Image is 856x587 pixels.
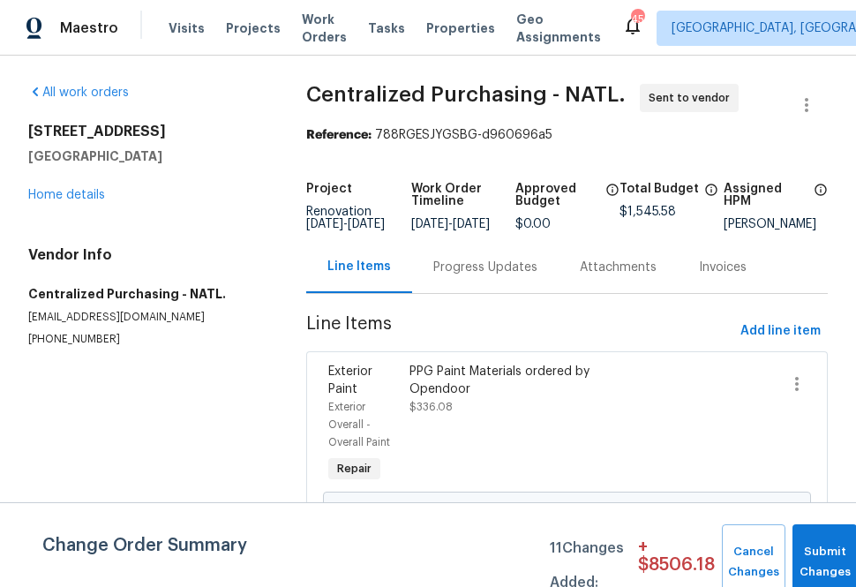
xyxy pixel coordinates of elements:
span: The hpm assigned to this work order. [814,183,828,218]
span: Properties [426,19,495,37]
span: $336.08 [409,402,453,412]
a: All work orders [28,87,129,99]
span: Add line item [740,320,821,342]
h5: Work Order Timeline [411,183,515,207]
span: Renovation [306,206,385,230]
span: - [411,218,490,230]
p: [EMAIL_ADDRESS][DOMAIN_NAME] [28,310,264,325]
div: PPG Paint Materials ordered by Opendoor [409,363,602,398]
h5: Assigned HPM [724,183,808,207]
div: 788RGESJYGSBG-d960696a5 [306,126,828,144]
div: Invoices [699,259,747,276]
div: 454 [631,11,643,28]
h5: Project [306,183,352,195]
span: Exterior Overall - Overall Paint [328,402,390,448]
h5: [GEOGRAPHIC_DATA] [28,147,264,165]
h5: Total Budget [619,183,699,195]
span: $1,545.58 [619,206,676,218]
span: The total cost of line items that have been proposed by Opendoor. This sum includes line items th... [704,183,718,206]
button: Add line item [733,315,828,348]
span: Cancel Changes [731,542,777,583]
span: Work Orders [302,11,347,46]
span: The total cost of line items that have been approved by both Opendoor and the Trade Partner. This... [605,183,619,218]
b: Reference: [306,129,372,141]
span: Exterior Paint [328,365,372,395]
p: [PHONE_NUMBER] [28,332,264,347]
span: Repair [330,460,379,478]
span: Submit Changes [801,542,848,583]
div: Attachments [580,259,657,276]
h5: Approved Budget [515,183,600,207]
span: Tasks [368,22,405,34]
span: Maestro [60,19,118,37]
span: Line Items [306,315,733,348]
span: Centralized Purchasing - NATL. [306,84,626,105]
h5: Centralized Purchasing - NATL. [28,285,264,303]
span: [DATE] [411,218,448,230]
h4: Vendor Info [28,246,264,264]
span: Visits [169,19,205,37]
span: [DATE] [348,218,385,230]
span: Geo Assignments [516,11,601,46]
span: - [306,218,385,230]
h2: [STREET_ADDRESS] [28,123,264,140]
span: Sent to vendor [649,89,737,107]
span: [DATE] [453,218,490,230]
div: Progress Updates [433,259,537,276]
span: [DATE] [306,218,343,230]
div: [PERSON_NAME] [724,218,828,230]
a: Home details [28,189,105,201]
span: $0.00 [515,218,551,230]
span: Projects [226,19,281,37]
div: Line Items [327,258,391,275]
